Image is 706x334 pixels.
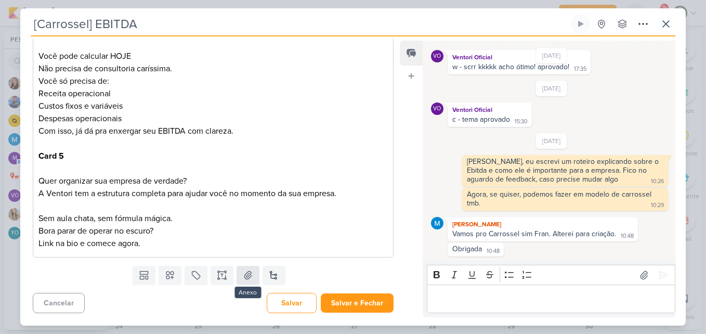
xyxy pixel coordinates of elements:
div: Ventori Oficial [431,50,443,62]
div: Editor editing area: main [427,285,675,313]
div: Ventori Oficial [450,105,530,115]
div: [PERSON_NAME] [450,219,636,229]
p: Você pode calcular HOJE Não precisa de consultoria caríssima. Você só precisa de: [38,50,388,87]
div: w - scrr kkkkk acho ótimo! aprovado! [452,62,569,71]
p: Bora parar de operar no escuro? [38,225,388,237]
div: 15:30 [515,118,528,126]
p: Com isso, já dá pra enxergar seu EBITDA com clareza. [38,125,388,137]
div: Editor toolbar [427,265,675,285]
div: Agora, se quiser, podemos fazer em modelo de carrossel tmb. [467,190,653,208]
div: Ventori Oficial [450,52,589,62]
button: Salvar [267,293,317,313]
div: 10:48 [621,232,634,240]
p: Quer organizar sua empresa de verdade? A Ventori tem a estrutura completa para ajudar você no mom... [38,175,388,200]
div: Ventori Oficial [431,102,443,115]
div: 10:29 [651,201,664,210]
div: 10:26 [651,177,664,186]
div: 10:48 [487,247,500,255]
div: Anexo [234,287,261,298]
div: Ligar relógio [577,20,585,28]
div: c - tema aprovado [452,115,510,124]
div: Obrigada [452,245,482,253]
p: Receita operacional Custos fixos e variáveis Despesas operacionais [38,87,388,125]
div: Vamos pro Carrossel sim Fran. Alterei para criação. [452,229,616,238]
div: 17:35 [574,65,586,73]
input: Kard Sem Título [31,15,569,33]
p: VO [433,54,441,59]
button: Salvar e Fechar [321,293,394,313]
p: Link na bio e comece agora. [38,237,388,250]
button: Cancelar [33,293,85,313]
strong: Card 5 [38,151,64,161]
img: MARIANA MIRANDA [431,217,443,229]
p: VO [433,106,441,112]
p: Sem aula chata, sem fórmula mágica. [38,212,388,225]
div: [PERSON_NAME], eu escrevi um roteiro explicando sobre o Ebitda e como ele é importante para a emp... [467,157,661,184]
